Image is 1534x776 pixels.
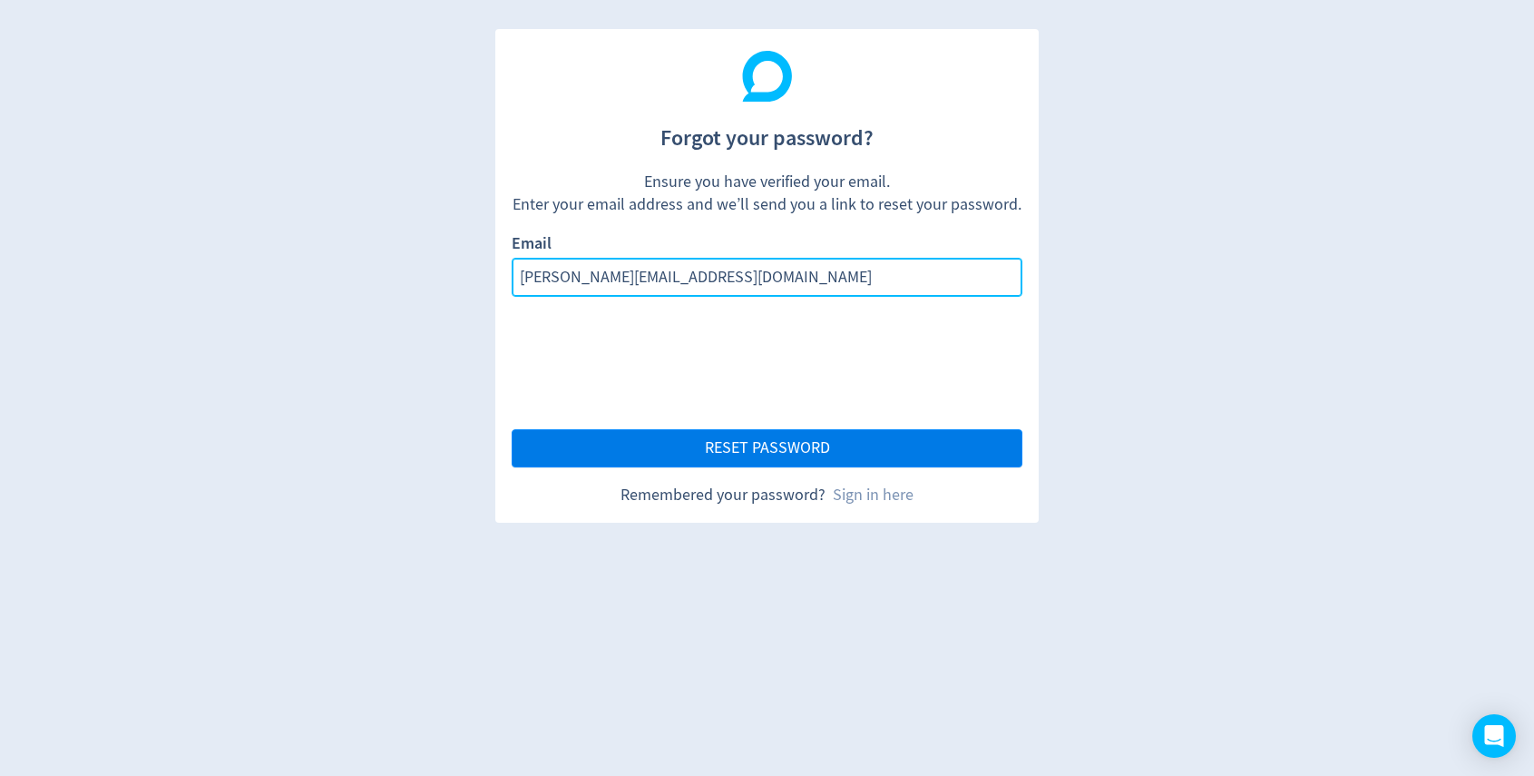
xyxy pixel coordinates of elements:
[620,485,826,506] span: Remembered your password?
[705,440,830,457] span: RESET PASSWORD
[742,51,793,102] img: Digivizer Logo
[833,485,914,506] a: Sign in here
[512,232,552,258] label: Email
[1472,714,1516,758] div: Open Intercom Messenger
[512,171,1022,216] p: Ensure you have verified your email. Enter your email address and we’ll send you a link to reset ...
[512,429,1022,467] button: RESET PASSWORD
[630,329,905,400] iframe: reCAPTCHA
[512,107,1022,154] h1: Forgot your password?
